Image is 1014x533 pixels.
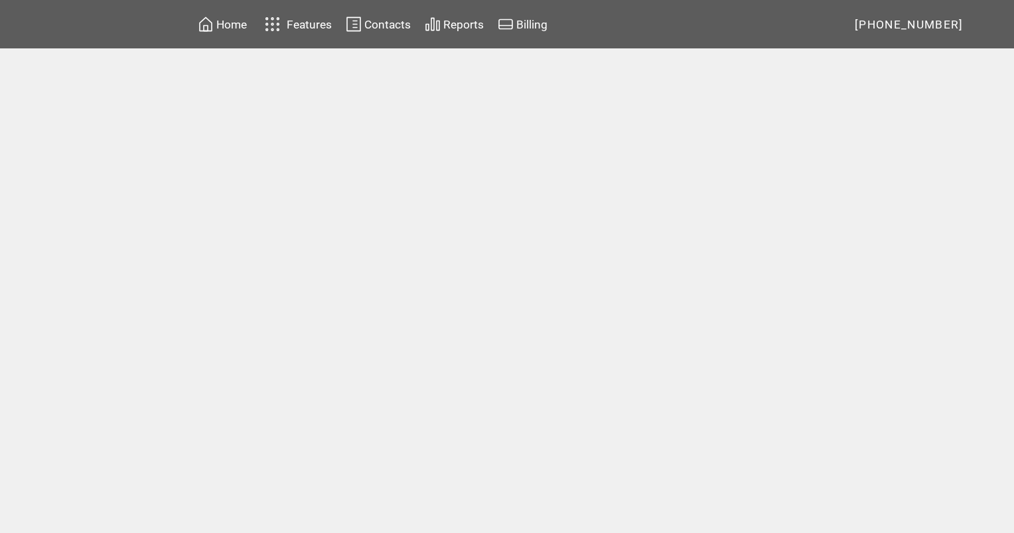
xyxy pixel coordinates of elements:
img: home.svg [198,16,214,32]
a: Billing [496,14,549,34]
span: Reports [443,18,484,31]
img: contacts.svg [346,16,362,32]
a: Reports [423,14,486,34]
span: Home [216,18,247,31]
a: Home [196,14,249,34]
span: Features [287,18,332,31]
span: [PHONE_NUMBER] [855,18,964,31]
a: Features [259,11,334,37]
img: creidtcard.svg [498,16,514,32]
img: features.svg [261,13,284,35]
span: Contacts [364,18,411,31]
span: Billing [516,18,547,31]
img: chart.svg [425,16,441,32]
a: Contacts [344,14,413,34]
